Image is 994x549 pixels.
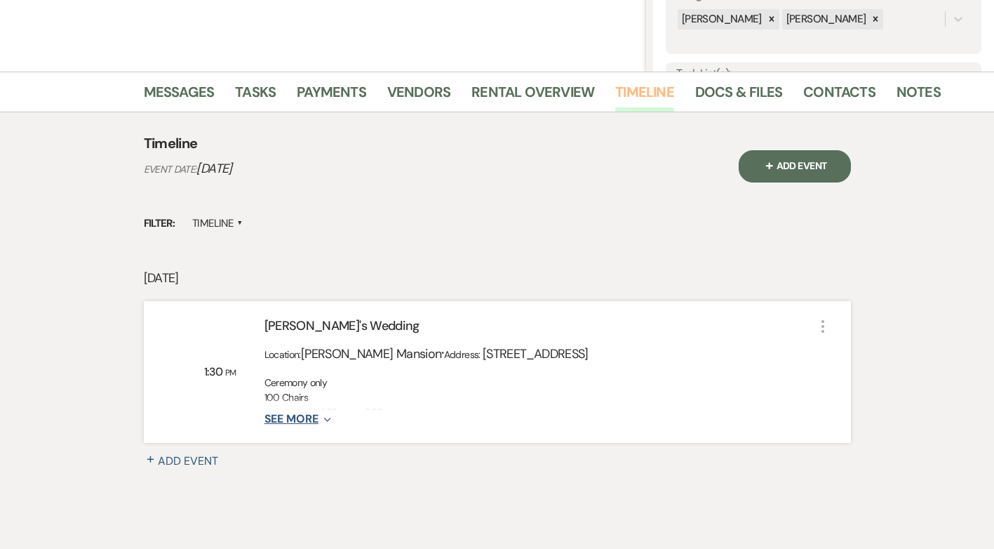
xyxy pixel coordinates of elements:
[264,376,814,411] div: Ceremony only 100 Chairs Leased hours 1:30pm to 3:30pm Ceremony 2pm to 3pm
[739,150,851,183] button: Plus SignAdd Event
[483,345,589,362] span: [STREET_ADDRESS]
[471,81,594,112] a: Rental Overview
[444,348,483,361] span: Address:
[235,81,276,112] a: Tasks
[144,81,215,112] a: Messages
[264,317,814,341] div: [PERSON_NAME]'s Wedding
[144,133,198,153] h4: Timeline
[387,81,450,112] a: Vendors
[297,81,366,112] a: Payments
[144,268,851,289] p: [DATE]
[264,348,301,361] span: Location:
[695,81,782,112] a: Docs & Files
[144,216,175,232] span: Filter:
[225,367,236,378] span: PM
[763,158,777,172] span: Plus Sign
[678,9,764,29] div: [PERSON_NAME]
[264,414,331,425] button: See More
[301,345,442,362] span: [PERSON_NAME] Mansion
[144,448,158,462] span: Plus Sign
[615,81,674,112] a: Timeline
[144,163,197,176] span: Event Date:
[896,81,941,112] a: Notes
[237,218,243,229] span: ▲
[196,160,231,177] span: [DATE]
[782,9,868,29] div: [PERSON_NAME]
[676,64,971,84] label: Task List(s):
[192,214,243,233] label: Timeline
[204,364,225,379] span: 1:30
[441,343,443,363] span: ·
[803,81,875,112] a: Contacts
[144,453,235,470] button: Plus SignAdd Event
